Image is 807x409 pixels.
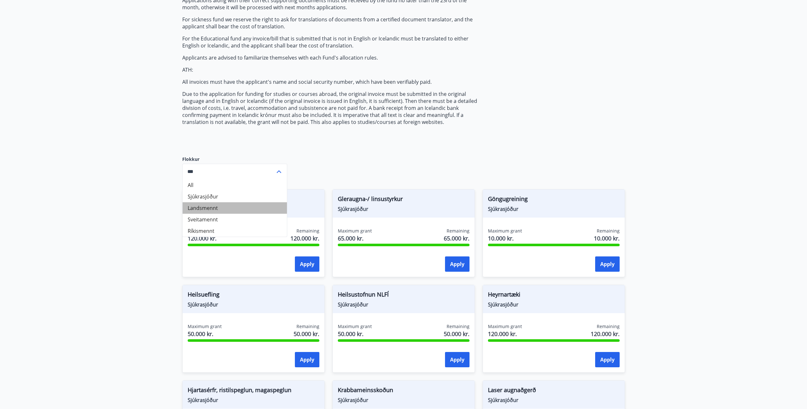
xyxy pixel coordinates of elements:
[182,54,483,61] p: Applicants are advised to familiarize themselves with each Fund's allocation rules.
[591,330,620,338] span: 120.000 kr.
[488,234,522,242] span: 10.000 kr.
[338,234,372,242] span: 65.000 kr.
[447,323,470,330] span: Remaining
[295,352,319,367] button: Apply
[597,323,620,330] span: Remaining
[338,290,470,301] span: Heilsustofnun NLFÍ
[188,301,319,308] span: Sjúkrasjóður
[188,323,222,330] span: Maximum grant
[488,386,620,397] span: Laser augnaðgerð
[182,16,483,30] p: For sickness fund we reserve the right to ask for translations of documents from a certified docu...
[295,256,319,272] button: Apply
[488,205,620,212] span: Sjúkrasjóður
[188,397,319,404] span: Sjúkrasjóður
[594,234,620,242] span: 10.000 kr.
[183,225,287,237] li: Ríkismennt
[338,195,470,205] span: Gleraugna-/ linsustyrkur
[338,397,470,404] span: Sjúkrasjóður
[294,330,319,338] span: 50.000 kr.
[488,301,620,308] span: Sjúkrasjóður
[182,66,483,73] p: ATH:
[296,323,319,330] span: Remaining
[488,228,522,234] span: Maximum grant
[488,330,522,338] span: 120.000 kr.
[488,397,620,404] span: Sjúkrasjóður
[182,78,483,85] p: All invoices must have the applicant's name and social security number, which have been verifiabl...
[595,256,620,272] button: Apply
[597,228,620,234] span: Remaining
[595,352,620,367] button: Apply
[183,179,287,191] li: All
[445,352,470,367] button: Apply
[296,228,319,234] span: Remaining
[338,301,470,308] span: Sjúkrasjóður
[183,214,287,225] li: Sveitamennt
[183,202,287,214] li: Landsmennt
[444,234,470,242] span: 65.000 kr.
[338,323,372,330] span: Maximum grant
[188,330,222,338] span: 50.000 kr.
[488,195,620,205] span: Göngugreining
[338,228,372,234] span: Maximum grant
[182,90,483,126] p: Due to the application for funding for studies or courses abroad, the original invoice must be su...
[338,205,470,212] span: Sjúkrasjóður
[188,290,319,301] span: Heilsuefling
[188,386,319,397] span: Hjartasérfr, ristilspeglun, magaspeglun
[444,330,470,338] span: 50.000 kr.
[445,256,470,272] button: Apply
[447,228,470,234] span: Remaining
[488,323,522,330] span: Maximum grant
[182,156,287,162] label: Flokkur
[488,290,620,301] span: Heyrnartæki
[182,35,483,49] p: For the Educational fund any invoice/bill that is submitted that is not in English or Icelandic m...
[338,386,470,397] span: Krabbameinsskoðun
[338,330,372,338] span: 50.000 kr.
[290,234,319,242] span: 120.000 kr.
[183,191,287,202] li: Sjúkrasjóður
[188,234,222,242] span: 120.000 kr.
